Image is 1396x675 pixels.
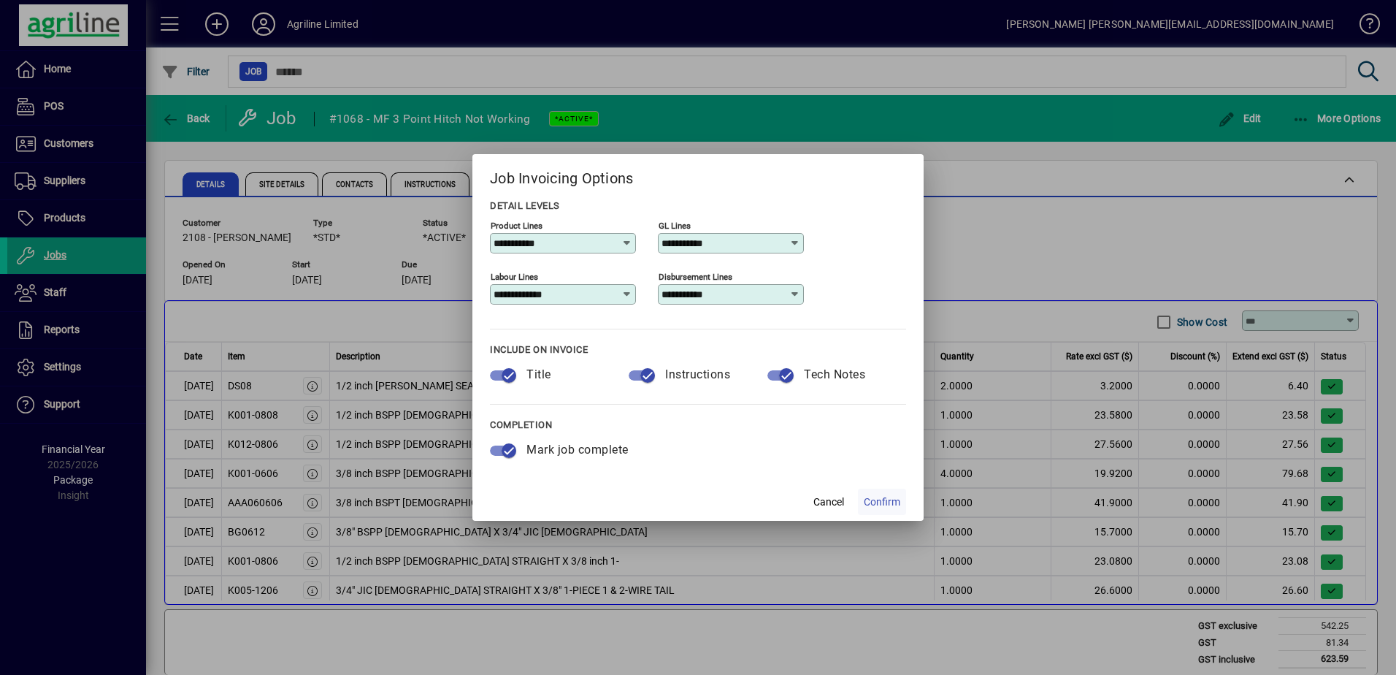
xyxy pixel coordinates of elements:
[472,154,924,197] h2: Job Invoicing Options
[490,197,906,215] div: DETAIL LEVELS
[858,489,906,515] button: Confirm
[490,416,906,434] div: COMPLETION
[526,367,551,381] span: Title
[659,272,732,282] mat-label: Disbursement Lines
[805,489,852,515] button: Cancel
[491,272,538,282] mat-label: Labour Lines
[526,443,629,457] span: Mark job complete
[490,341,906,359] div: INCLUDE ON INVOICE
[813,495,844,510] span: Cancel
[665,367,730,381] span: Instructions
[864,495,900,510] span: Confirm
[659,221,691,231] mat-label: GL Lines
[804,367,865,381] span: Tech Notes
[491,221,542,231] mat-label: Product Lines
